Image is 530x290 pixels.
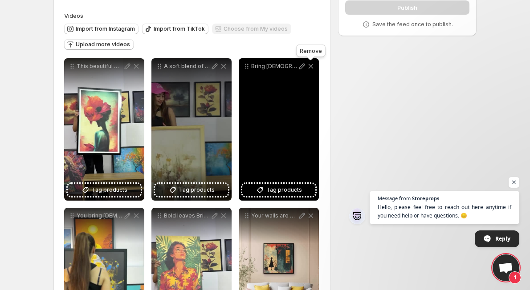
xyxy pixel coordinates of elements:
[164,212,210,219] p: Bold leaves Bright dreams A gaze that says it all Dm to own this stunning canvas [DATE]
[77,63,123,70] p: This beautiful wall canvas will upgrade your home It is designed to add life color and character ...
[164,63,210,70] p: A soft blend of earthy tones and delicate florals this canvas brings a calming minimalist charm t...
[76,41,130,48] span: Upload more videos
[242,184,315,196] button: Tag products
[251,63,298,70] p: Bring [DEMOGRAPHIC_DATA] home let peace take over Order [DEMOGRAPHIC_DATA] grace [DATE] and watch...
[64,24,139,34] button: Import from Instagram
[509,271,521,284] span: 1
[493,254,519,281] div: Open chat
[378,196,411,201] span: Message from
[151,58,232,201] div: A soft blend of earthy tones and delicate florals this canvas brings a calming minimalist charm t...
[239,58,319,201] div: Bring [DEMOGRAPHIC_DATA] home let peace take over Order [DEMOGRAPHIC_DATA] grace [DATE] and watch...
[495,231,510,246] span: Reply
[412,196,439,201] span: Storeprops
[64,39,134,50] button: Upload more videos
[266,185,302,194] span: Tag products
[64,58,144,201] div: This beautiful wall canvas will upgrade your home It is designed to add life color and character ...
[77,212,123,219] p: You bring [DEMOGRAPHIC_DATA] home and chaos walks out Dm to oder [DEMOGRAPHIC_DATA] grace and let...
[155,184,228,196] button: Tag products
[154,25,205,32] span: Import from TikTok
[378,203,511,220] span: Hello, please feel free to reach out here anytime if you need help or have questions. 😊
[179,185,215,194] span: Tag products
[92,185,127,194] span: Tag products
[372,21,453,28] p: Save the feed once to publish.
[142,24,208,34] button: Import from TikTok
[64,12,83,19] span: Videos
[251,212,298,219] p: Your walls are more than just space Let art not just decorate but inspire your everyday moments
[68,184,141,196] button: Tag products
[76,25,135,32] span: Import from Instagram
